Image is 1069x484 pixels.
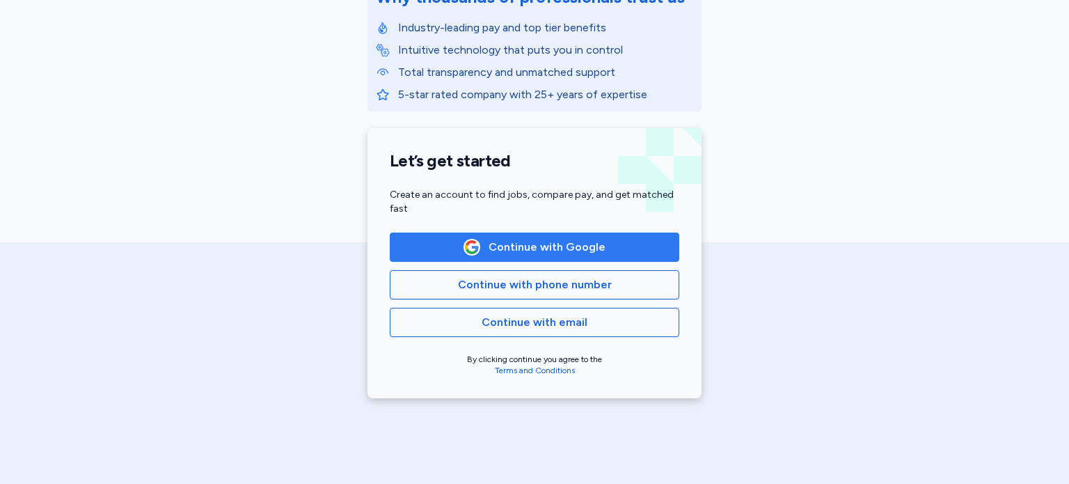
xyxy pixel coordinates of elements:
[390,354,679,376] div: By clicking continue you agree to the
[398,86,693,103] p: 5-star rated company with 25+ years of expertise
[390,308,679,337] button: Continue with email
[458,276,612,293] span: Continue with phone number
[398,19,693,36] p: Industry-leading pay and top tier benefits
[464,240,480,255] img: Google Logo
[482,314,587,331] span: Continue with email
[390,270,679,299] button: Continue with phone number
[390,188,679,216] div: Create an account to find jobs, compare pay, and get matched fast
[390,233,679,262] button: Google LogoContinue with Google
[398,64,693,81] p: Total transparency and unmatched support
[390,150,679,171] h1: Let’s get started
[398,42,693,58] p: Intuitive technology that puts you in control
[495,366,575,375] a: Terms and Conditions
[489,239,605,256] span: Continue with Google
